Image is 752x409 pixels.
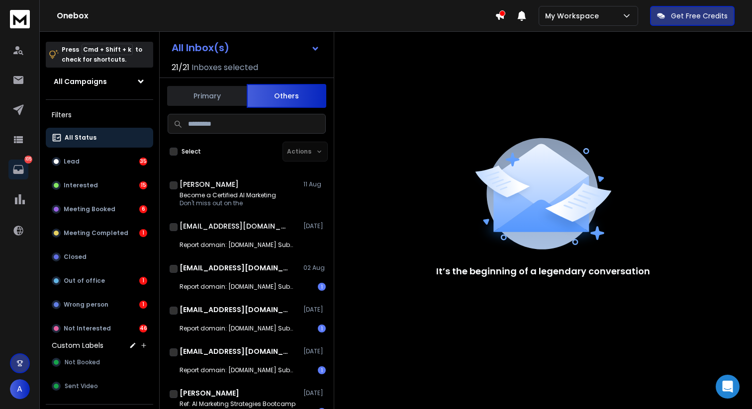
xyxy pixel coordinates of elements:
h3: Filters [46,108,153,122]
p: Lead [64,158,80,165]
button: Interested15 [46,175,153,195]
h1: [EMAIL_ADDRESS][DOMAIN_NAME] [180,263,289,273]
div: 15 [139,181,147,189]
div: 1 [318,283,326,291]
div: 1 [139,301,147,309]
p: 11 Aug [303,180,326,188]
button: Meeting Booked6 [46,199,153,219]
button: Out of office1 [46,271,153,291]
span: Not Booked [65,358,100,366]
h1: [PERSON_NAME] [180,179,239,189]
h3: Inboxes selected [191,62,258,74]
button: A [10,379,30,399]
p: Out of office [64,277,105,285]
button: Not Booked [46,352,153,372]
button: Wrong person1 [46,295,153,315]
h1: All Campaigns [54,77,107,86]
button: Not Interested46 [46,319,153,338]
p: Don't miss out on the [180,199,276,207]
div: 6 [139,205,147,213]
button: All Inbox(s) [164,38,328,58]
div: 46 [139,325,147,332]
h1: [EMAIL_ADDRESS][DOMAIN_NAME] [180,346,289,356]
p: Meeting Completed [64,229,128,237]
button: Sent Video [46,376,153,396]
button: Primary [167,85,247,107]
p: Report domain: [DOMAIN_NAME] Submitter: [DOMAIN_NAME] [180,366,299,374]
h1: Onebox [57,10,495,22]
div: 1 [318,366,326,374]
h1: [EMAIL_ADDRESS][DOMAIN_NAME] [180,221,289,231]
h3: Custom Labels [52,340,103,350]
p: [DATE] [303,222,326,230]
img: logo [10,10,30,28]
span: Cmd + Shift + k [82,44,133,55]
p: All Status [65,134,96,142]
p: Report domain: [DOMAIN_NAME] Submitter: [DOMAIN_NAME] [180,241,299,249]
button: All Status [46,128,153,148]
p: Become a Certified AI Marketing [180,191,276,199]
button: Closed [46,247,153,267]
p: 02 Aug [303,264,326,272]
p: Meeting Booked [64,205,115,213]
button: All Campaigns [46,72,153,91]
p: [DATE] [303,306,326,314]
button: Meeting Completed1 [46,223,153,243]
button: Others [247,84,326,108]
a: 105 [8,160,28,179]
label: Select [182,148,201,156]
div: 35 [139,158,147,165]
div: 1 [318,325,326,332]
p: [DATE] [303,389,326,397]
p: Wrong person [64,301,108,309]
button: Lead35 [46,152,153,171]
span: 21 / 21 [172,62,189,74]
button: Get Free Credits [650,6,735,26]
span: Sent Video [65,382,98,390]
div: 1 [139,277,147,285]
div: 1 [139,229,147,237]
h1: [PERSON_NAME] [180,388,239,398]
p: Press to check for shortcuts. [62,45,142,65]
p: Report domain: [DOMAIN_NAME] Submitter: [DOMAIN_NAME] [180,325,299,332]
p: Report domain: [DOMAIN_NAME] Submitter: [DOMAIN_NAME] [180,283,299,291]
p: Not Interested [64,325,111,332]
p: Get Free Credits [671,11,728,21]
p: Closed [64,253,87,261]
p: [DATE] [303,347,326,355]
p: My Workspace [545,11,603,21]
h1: [EMAIL_ADDRESS][DOMAIN_NAME] [180,305,289,315]
h1: All Inbox(s) [172,43,229,53]
div: Open Intercom Messenger [716,375,740,399]
p: 105 [24,156,32,164]
p: Ref: AI Marketing Strategies Bootcamp [180,400,295,408]
p: It’s the beginning of a legendary conversation [436,264,650,278]
p: Interested [64,181,98,189]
